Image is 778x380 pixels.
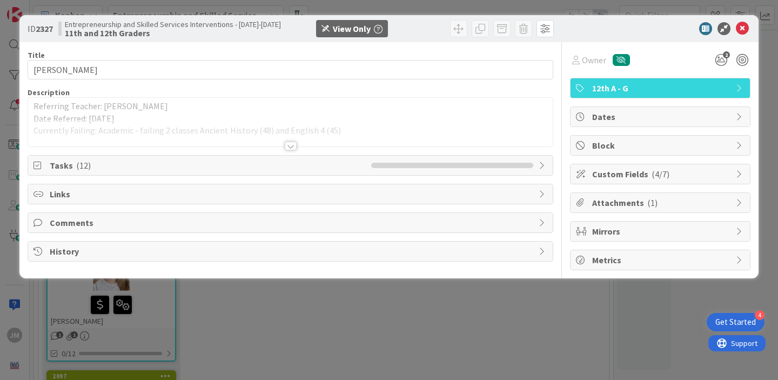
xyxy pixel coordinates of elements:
[50,159,366,172] span: Tasks
[592,225,730,238] span: Mirrors
[715,317,756,328] div: Get Started
[755,310,764,320] div: 4
[582,54,606,66] span: Owner
[50,245,533,258] span: History
[592,168,730,181] span: Custom Fields
[65,29,281,37] b: 11th and 12th Graders
[592,196,730,209] span: Attachments
[592,254,730,266] span: Metrics
[28,22,53,35] span: ID
[28,50,45,60] label: Title
[723,51,730,58] span: 2
[33,100,547,112] p: Referring Teacher: [PERSON_NAME]
[592,139,730,152] span: Block
[28,60,553,79] input: type card name here...
[50,188,533,201] span: Links
[592,82,730,95] span: 12th A - G
[23,2,49,15] span: Support
[50,216,533,229] span: Comments
[76,160,91,171] span: ( 12 )
[707,313,764,331] div: Open Get Started checklist, remaining modules: 4
[33,112,547,125] p: Date Referred: [DATE]
[333,22,371,35] div: View Only
[647,197,658,208] span: ( 1 )
[36,23,53,34] b: 2327
[28,88,70,97] span: Description
[652,169,669,179] span: ( 4/7 )
[592,110,730,123] span: Dates
[65,20,281,29] span: Entrepreneurship and Skilled Services Interventions - [DATE]-[DATE]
